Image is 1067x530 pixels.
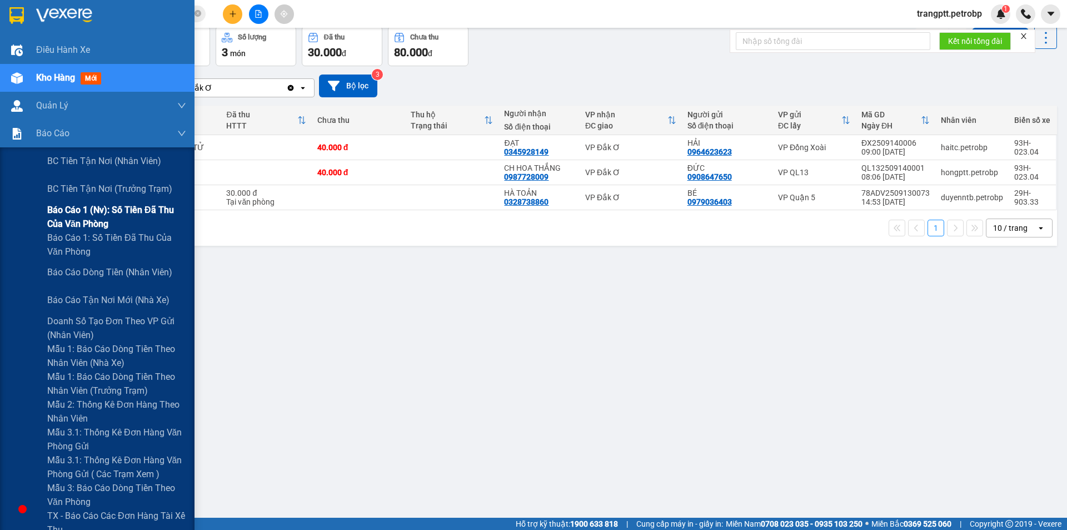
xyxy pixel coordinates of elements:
span: close [1020,32,1028,40]
div: Số lượng [238,33,266,41]
span: Doanh số tạo đơn theo VP gửi (nhân viên) [47,314,186,342]
div: HẢI [687,138,767,147]
span: file-add [255,10,262,18]
img: warehouse-icon [11,100,23,112]
span: copyright [1005,520,1013,528]
span: plus [229,10,237,18]
span: đ [428,49,432,58]
div: haitc.petrobp [941,143,1003,152]
svg: Clear value [286,83,295,92]
span: Mẫu 2: Thống kê đơn hàng theo nhân viên [47,398,186,425]
span: caret-down [1046,9,1056,19]
strong: 0369 525 060 [904,519,951,528]
span: Quản Lý [36,98,68,112]
th: Toggle SortBy [580,106,682,135]
div: VP QL13 [778,168,850,177]
button: Số lượng3món [216,26,296,66]
div: Chưa thu [410,33,438,41]
div: 0987728009 [504,172,549,181]
div: 40.000 đ [317,168,400,177]
div: VP Đồng Xoài [778,143,850,152]
div: CH HOA THẮNG [504,164,574,172]
img: warehouse-icon [11,72,23,84]
div: Trạng thái [411,121,484,130]
button: aim [275,4,294,24]
button: caret-down [1041,4,1060,24]
span: down [177,129,186,138]
span: Báo cáo 1 (nv): Số tiền đã thu của văn phòng [47,203,186,231]
div: Mã GD [861,110,921,119]
button: Bộ lọc [319,75,377,97]
div: VP Đắk Ơ [177,82,212,93]
div: HÀ TOẢN [504,189,574,197]
span: Báo cáo dòng tiền (nhân viên) [47,265,172,279]
th: Toggle SortBy [772,106,856,135]
button: file-add [249,4,268,24]
span: Miền Nam [726,518,862,530]
span: Điều hành xe [36,43,90,57]
span: BC tiền tận nơi (trưởng trạm) [47,182,172,196]
span: 1 [1004,5,1008,13]
div: Số điện thoại [504,122,574,131]
div: VP gửi [778,110,841,119]
span: close-circle [195,10,201,17]
span: Kho hàng [36,72,75,83]
div: 08:06 [DATE] [861,172,930,181]
span: close-circle [195,9,201,19]
div: 0979036403 [687,197,732,206]
div: VP Đắk Ơ [585,193,676,202]
div: HTTT [226,121,297,130]
img: phone-icon [1021,9,1031,19]
div: 0345928149 [504,147,549,156]
span: Mẫu 3.1: Thống kê đơn hàng văn phòng gửi [47,425,186,453]
span: down [177,101,186,110]
div: 40.000 đ [317,143,400,152]
button: Kết nối tổng đài [939,32,1011,50]
span: Báo cáo [36,126,69,140]
span: | [626,518,628,530]
sup: 3 [372,69,383,80]
th: Toggle SortBy [221,106,311,135]
span: Mẫu 1: Báo cáo dòng tiền theo nhân viên (nhà xe) [47,342,186,370]
span: aim [280,10,288,18]
div: Biển số xe [1014,116,1050,125]
div: QL132509140001 [861,164,930,172]
div: 29H-903.33 [1014,189,1050,206]
span: trangptt.petrobp [908,7,991,21]
div: ĐỨC [687,164,767,172]
th: Toggle SortBy [856,106,935,135]
div: Thu hộ [411,110,484,119]
div: 10 / trang [993,222,1028,234]
strong: 1900 633 818 [570,519,618,528]
span: đ [342,49,346,58]
div: VP nhận [585,110,667,119]
div: duyenntb.petrobp [941,193,1003,202]
div: Người gửi [687,110,767,119]
div: 93H-023.04 [1014,138,1050,156]
input: Nhập số tổng đài [736,32,930,50]
span: BC tiền tận nơi (nhân viên) [47,154,161,168]
div: 30.000 đ [226,189,306,197]
button: Chưa thu80.000đ [388,26,468,66]
div: ĐẠT [504,138,574,147]
span: 80.000 [394,46,428,59]
span: 30.000 [308,46,342,59]
span: Cung cấp máy in - giấy in: [636,518,723,530]
div: Số điện thoại [687,121,767,130]
span: Kết nối tổng đài [948,35,1002,47]
img: solution-icon [11,128,23,140]
div: Nhân viên [941,116,1003,125]
input: Selected VP Đắk Ơ. [213,82,215,93]
svg: open [298,83,307,92]
button: Đã thu30.000đ [302,26,382,66]
span: Báo cáo 1: Số tiền đã thu của văn phòng [47,231,186,259]
div: 93H-023.04 [1014,164,1050,181]
span: mới [81,72,101,85]
span: | [960,518,961,530]
img: icon-new-feature [996,9,1006,19]
strong: 0708 023 035 - 0935 103 250 [761,519,862,528]
div: Chưa thu [317,116,400,125]
div: ĐC giao [585,121,667,130]
div: 0908647650 [687,172,732,181]
span: Mẫu 1: Báo cáo dòng tiền theo nhân viên (trưởng trạm) [47,370,186,398]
